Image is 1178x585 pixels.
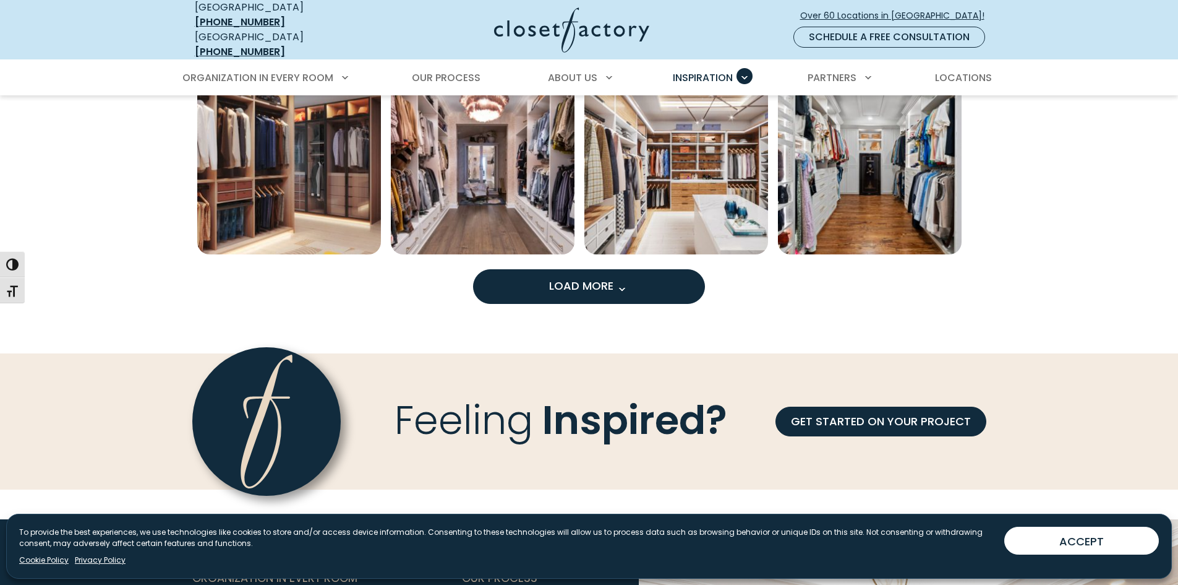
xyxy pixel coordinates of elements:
span: Inspiration [673,71,733,85]
a: GET STARTED ON YOUR PROJECT [775,407,986,436]
img: Contemporary closet with sleek wooden paneling, minimalist hanging space, and a white island [584,71,768,254]
img: Elegant white closet with symmetrical shelving, brass drawer handles [391,71,574,254]
span: Organization in Every Room [182,71,333,85]
span: Feeling [395,392,533,448]
button: Load more inspiration gallery images [473,269,705,304]
a: Cookie Policy [19,555,69,566]
span: Partners [808,71,856,85]
span: Over 60 Locations in [GEOGRAPHIC_DATA]! [800,9,994,22]
a: Schedule a Free Consultation [793,27,985,48]
a: [PHONE_NUMBER] [195,45,285,59]
a: Over 60 Locations in [GEOGRAPHIC_DATA]! [800,5,995,27]
a: Open inspiration gallery to preview enlarged image [197,71,381,254]
img: Contemporary walk-in closet in warm woodgrain finish with glass-front cabinetry, integrated light... [197,71,381,254]
img: Classic closet with white cabinetry, black accent drawers, wood floors, and built-in wall safe [778,71,962,254]
a: [PHONE_NUMBER] [195,15,285,29]
a: Open inspiration gallery to preview enlarged image [778,71,962,254]
button: ACCEPT [1004,527,1159,555]
span: About Us [548,71,597,85]
a: Privacy Policy [75,555,126,566]
span: Load More [549,278,630,293]
nav: Primary Menu [174,61,1005,95]
div: [GEOGRAPHIC_DATA] [195,30,374,59]
img: Closet Factory Logo [494,7,649,53]
span: Locations [935,71,992,85]
p: To provide the best experiences, we use technologies like cookies to store and/or access device i... [19,527,994,549]
a: Open inspiration gallery to preview enlarged image [391,71,574,254]
span: Inspired? [542,392,727,448]
a: Open inspiration gallery to preview enlarged image [584,71,768,254]
span: Our Process [412,71,480,85]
